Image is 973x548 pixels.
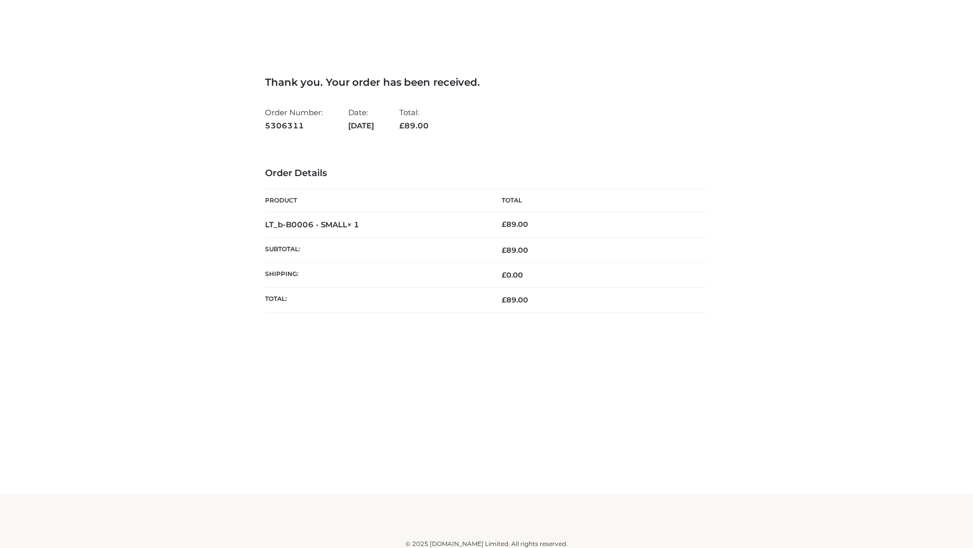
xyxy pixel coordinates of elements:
[502,220,506,229] span: £
[399,104,429,134] li: Total:
[265,263,486,288] th: Shipping:
[502,295,506,304] span: £
[502,270,506,280] span: £
[486,189,708,212] th: Total
[265,288,486,313] th: Total:
[265,76,708,88] h3: Thank you. Your order has been received.
[399,121,429,130] span: 89.00
[347,220,359,229] strong: × 1
[502,295,528,304] span: 89.00
[348,119,374,132] strong: [DATE]
[265,119,323,132] strong: 5306311
[502,270,523,280] bdi: 0.00
[265,189,486,212] th: Product
[502,220,528,229] bdi: 89.00
[502,246,528,255] span: 89.00
[399,121,404,130] span: £
[348,104,374,134] li: Date:
[265,104,323,134] li: Order Number:
[265,168,708,179] h3: Order Details
[265,220,359,229] strong: LT_b-B0006 - SMALL
[265,237,486,262] th: Subtotal:
[502,246,506,255] span: £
